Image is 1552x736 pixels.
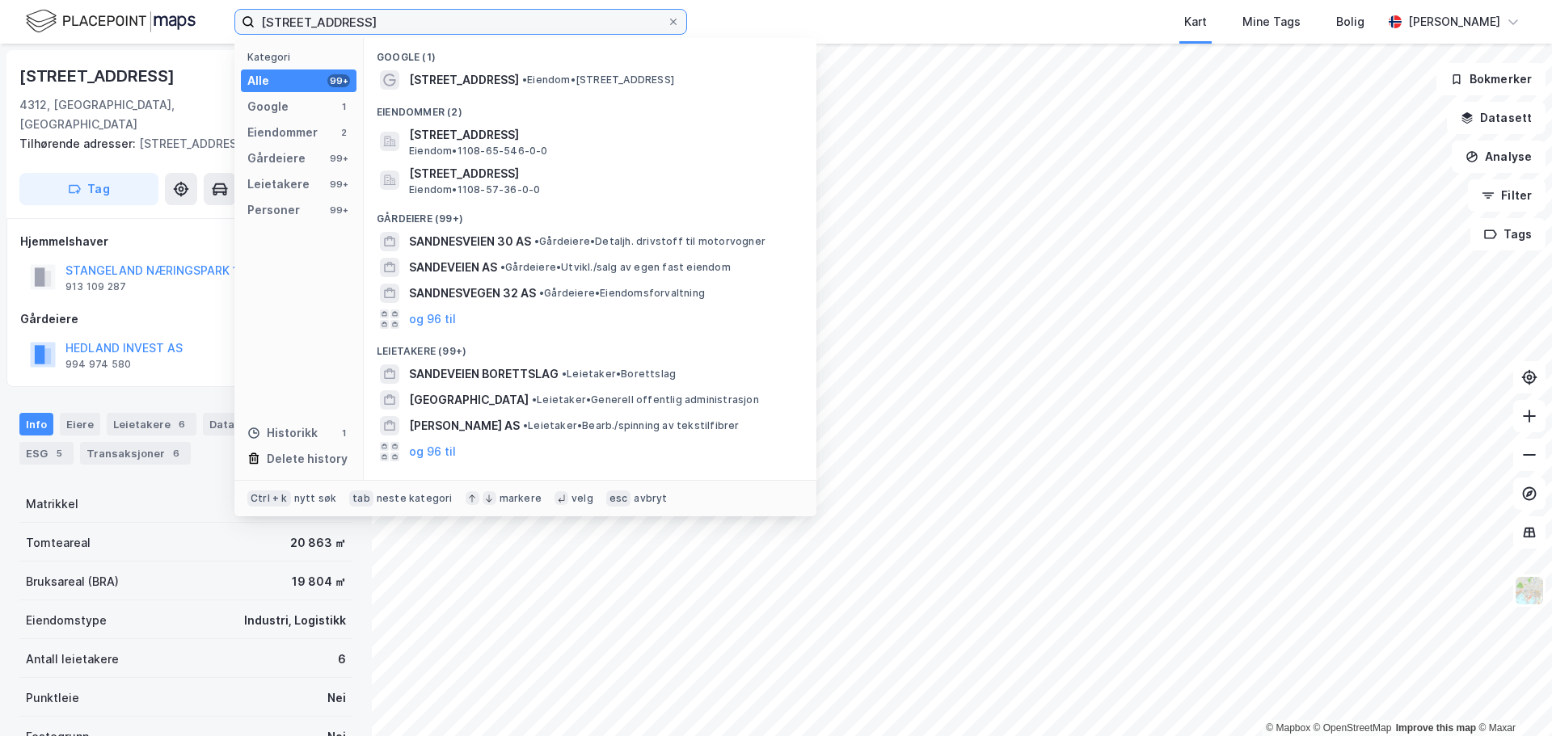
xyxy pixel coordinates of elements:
[522,74,527,86] span: •
[532,393,759,406] span: Leietaker • Generell offentlig administrasjon
[327,152,350,165] div: 99+
[247,51,356,63] div: Kategori
[1266,722,1310,734] a: Mapbox
[1468,179,1546,212] button: Filter
[409,145,548,158] span: Eiendom • 1108-65-546-0-0
[60,413,100,435] div: Eiere
[26,494,78,514] div: Matrikkel
[1436,63,1546,95] button: Bokmerker
[634,492,667,505] div: avbryt
[255,10,667,34] input: Søk på adresse, matrikkel, gårdeiere, leietakere eller personer
[534,235,539,247] span: •
[523,419,528,431] span: •
[1336,12,1364,32] div: Bolig
[19,134,339,154] div: [STREET_ADDRESS]
[19,95,265,134] div: 4312, [GEOGRAPHIC_DATA], [GEOGRAPHIC_DATA]
[327,178,350,191] div: 99+
[364,332,816,361] div: Leietakere (99+)
[409,258,497,277] span: SANDEVEIEN AS
[500,492,542,505] div: markere
[168,445,184,461] div: 6
[539,287,544,299] span: •
[571,492,593,505] div: velg
[409,125,797,145] span: [STREET_ADDRESS]
[327,204,350,217] div: 99+
[247,175,310,194] div: Leietakere
[337,427,350,439] div: 1
[1452,141,1546,173] button: Analyse
[337,100,350,113] div: 1
[65,280,126,293] div: 913 109 287
[26,650,119,669] div: Antall leietakere
[51,445,67,461] div: 5
[267,449,348,469] div: Delete history
[364,465,816,494] div: Personer (99+)
[349,490,373,507] div: tab
[65,358,131,371] div: 994 974 580
[409,70,519,90] span: [STREET_ADDRESS]
[532,393,537,406] span: •
[19,137,139,150] span: Tilhørende adresser:
[1408,12,1500,32] div: [PERSON_NAME]
[247,149,306,168] div: Gårdeiere
[377,492,453,505] div: neste kategori
[174,416,190,432] div: 6
[1242,12,1301,32] div: Mine Tags
[409,183,540,196] span: Eiendom • 1108-57-36-0-0
[203,413,264,435] div: Datasett
[1396,722,1476,734] a: Improve this map
[523,419,740,432] span: Leietaker • Bearb./spinning av tekstilfibrer
[338,650,346,669] div: 6
[539,287,705,300] span: Gårdeiere • Eiendomsforvaltning
[26,611,107,630] div: Eiendomstype
[409,390,529,410] span: [GEOGRAPHIC_DATA]
[1514,575,1545,606] img: Z
[294,492,337,505] div: nytt søk
[1184,12,1207,32] div: Kart
[500,261,731,274] span: Gårdeiere • Utvikl./salg av egen fast eiendom
[409,416,520,435] span: [PERSON_NAME] AS
[26,533,91,553] div: Tomteareal
[562,368,676,381] span: Leietaker • Borettslag
[562,368,567,380] span: •
[500,261,505,273] span: •
[1447,102,1546,134] button: Datasett
[409,164,797,183] span: [STREET_ADDRESS]
[327,688,346,708] div: Nei
[1471,658,1552,736] div: Kontrollprogram for chat
[1470,218,1546,250] button: Tags
[247,423,318,443] div: Historikk
[19,173,158,205] button: Tag
[606,490,631,507] div: esc
[409,284,536,303] span: SANDNESVEGEN 32 AS
[247,200,300,220] div: Personer
[26,572,119,591] div: Bruksareal (BRA)
[244,611,346,630] div: Industri, Logistikk
[337,126,350,139] div: 2
[247,97,289,116] div: Google
[409,232,531,251] span: SANDNESVEIEN 30 AS
[107,413,196,435] div: Leietakere
[19,442,74,465] div: ESG
[364,200,816,229] div: Gårdeiere (99+)
[26,688,79,708] div: Punktleie
[19,413,53,435] div: Info
[364,38,816,67] div: Google (1)
[20,309,352,329] div: Gårdeiere
[409,364,559,384] span: SANDEVEIEN BORETTSLAG
[1314,722,1392,734] a: OpenStreetMap
[409,442,456,461] button: og 96 til
[364,93,816,122] div: Eiendommer (2)
[20,232,352,251] div: Hjemmelshaver
[247,123,318,142] div: Eiendommer
[1471,658,1552,736] iframe: Chat Widget
[409,309,456,329] button: og 96 til
[247,71,269,90] div: Alle
[534,235,765,248] span: Gårdeiere • Detaljh. drivstoff til motorvogner
[327,74,350,87] div: 99+
[26,7,196,36] img: logo.f888ab2527a4732fd821a326f86c7f29.svg
[19,63,178,89] div: [STREET_ADDRESS]
[247,490,291,507] div: Ctrl + k
[80,442,191,465] div: Transaksjoner
[290,533,346,553] div: 20 863 ㎡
